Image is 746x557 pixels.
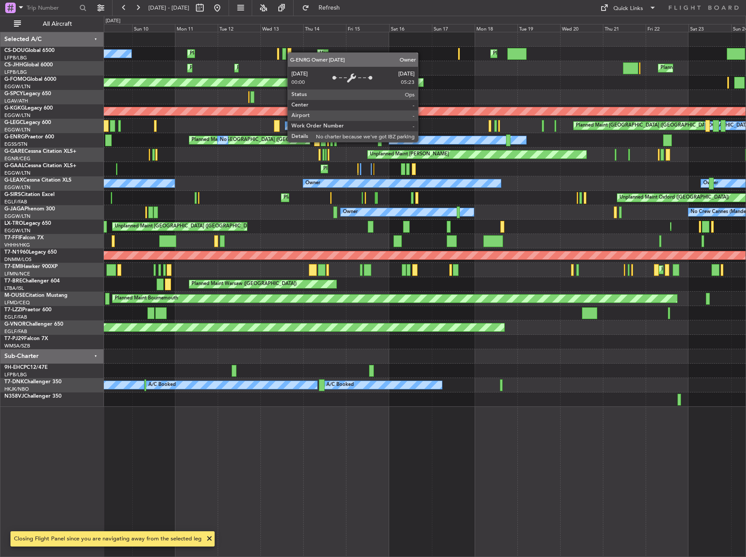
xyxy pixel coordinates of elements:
[4,365,48,370] a: 9H-EHCPC12/47E
[4,264,58,269] a: T7-EMIHawker 900XP
[4,149,76,154] a: G-GARECessna Citation XLS+
[4,62,23,68] span: CS-JHH
[560,24,603,32] div: Wed 20
[132,24,175,32] div: Sun 10
[517,24,560,32] div: Tue 19
[4,106,25,111] span: G-KGKG
[115,292,178,305] div: Planned Maint Bournemouth
[4,264,21,269] span: T7-EMI
[4,256,31,263] a: DNMM/LOS
[311,5,348,11] span: Refresh
[343,206,358,219] div: Owner
[603,24,646,32] div: Thu 21
[4,69,27,76] a: LFPB/LBG
[4,336,48,341] a: T7-PJ29Falcon 7X
[23,21,92,27] span: All Aircraft
[4,48,25,53] span: CS-DOU
[4,77,56,82] a: G-FOMOGlobal 6000
[4,83,31,90] a: EGGW/LTN
[4,55,27,61] a: LFPB/LBG
[323,162,355,175] div: Planned Maint
[4,62,53,68] a: CS-JHHGlobal 6000
[4,91,23,96] span: G-SPCY
[4,307,22,313] span: T7-LZZI
[4,120,51,125] a: G-LEGCLegacy 600
[175,24,218,32] div: Mon 11
[613,4,643,13] div: Quick Links
[320,47,463,60] div: Unplanned Maint [GEOGRAPHIC_DATA] ([GEOGRAPHIC_DATA])
[4,336,24,341] span: T7-PJ29
[4,184,31,191] a: EGGW/LTN
[4,250,29,255] span: T7-N1960
[220,134,240,147] div: No Crew
[115,220,258,233] div: Unplanned Maint [GEOGRAPHIC_DATA] ([GEOGRAPHIC_DATA])
[4,293,25,298] span: M-OUSE
[619,191,729,204] div: Unplanned Maint Oxford ([GEOGRAPHIC_DATA])
[4,192,21,197] span: G-SIRS
[4,163,76,168] a: G-GAALCessna Citation XLS+
[703,177,718,190] div: Owner
[4,163,24,168] span: G-GAAL
[4,120,23,125] span: G-LEGC
[4,394,62,399] a: N358VJChallenger 350
[4,91,51,96] a: G-SPCYLegacy 650
[4,278,22,284] span: T7-BRE
[4,394,24,399] span: N358VJ
[4,192,55,197] a: G-SIRSCitation Excel
[4,106,53,111] a: G-KGKGLegacy 600
[4,322,63,327] a: G-VNORChallenger 650
[4,221,23,226] span: LX-TRO
[4,98,28,104] a: LGAV/ATH
[4,371,27,378] a: LFPB/LBG
[4,235,20,241] span: T7-FFI
[4,293,68,298] a: M-OUSECitation Mustang
[4,48,55,53] a: CS-DOUGlobal 6500
[326,378,354,392] div: A/C Booked
[192,134,329,147] div: Planned Maint [GEOGRAPHIC_DATA] ([GEOGRAPHIC_DATA])
[4,386,29,392] a: HKJK/NBO
[4,178,23,183] span: G-LEAX
[260,24,303,32] div: Wed 13
[4,299,30,306] a: LFMD/CEQ
[4,271,30,277] a: LFMN/NCE
[4,379,62,385] a: T7-DNKChallenger 350
[432,24,475,32] div: Sun 17
[190,47,327,60] div: Planned Maint [GEOGRAPHIC_DATA] ([GEOGRAPHIC_DATA])
[475,24,517,32] div: Mon 18
[4,322,26,327] span: G-VNOR
[4,314,27,320] a: EGLF/FAB
[190,62,327,75] div: Planned Maint [GEOGRAPHIC_DATA] ([GEOGRAPHIC_DATA])
[4,250,57,255] a: T7-N1960Legacy 650
[284,191,421,204] div: Planned Maint [GEOGRAPHIC_DATA] ([GEOGRAPHIC_DATA])
[303,24,346,32] div: Thu 14
[661,263,712,276] div: Planned Maint Chester
[4,307,51,313] a: T7-LZZIPraetor 600
[298,1,350,15] button: Refresh
[346,24,389,32] div: Fri 15
[4,328,27,335] a: EGLF/FAB
[4,178,72,183] a: G-LEAXCessna Citation XLS
[4,278,60,284] a: T7-BREChallenger 604
[305,177,320,190] div: Owner
[89,24,132,32] div: Sat 9
[688,24,731,32] div: Sat 23
[4,285,24,292] a: LTBA/ISL
[4,149,24,154] span: G-GARE
[148,4,189,12] span: [DATE] - [DATE]
[4,199,27,205] a: EGLF/FAB
[106,17,120,25] div: [DATE]
[361,62,498,75] div: Planned Maint [GEOGRAPHIC_DATA] ([GEOGRAPHIC_DATA])
[4,127,31,133] a: EGGW/LTN
[4,155,31,162] a: EGNR/CEG
[596,1,660,15] button: Quick Links
[4,221,51,226] a: LX-TROLegacy 650
[10,17,95,31] button: All Aircraft
[14,535,202,543] div: Closing Flight Panel since you are navigating away from the selected leg
[4,141,27,148] a: EGSS/STN
[192,278,297,291] div: Planned Maint Warsaw ([GEOGRAPHIC_DATA])
[4,206,24,212] span: G-JAGA
[237,62,374,75] div: Planned Maint [GEOGRAPHIC_DATA] ([GEOGRAPHIC_DATA])
[27,1,77,14] input: Trip Number
[389,24,432,32] div: Sat 16
[493,47,630,60] div: Planned Maint [GEOGRAPHIC_DATA] ([GEOGRAPHIC_DATA])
